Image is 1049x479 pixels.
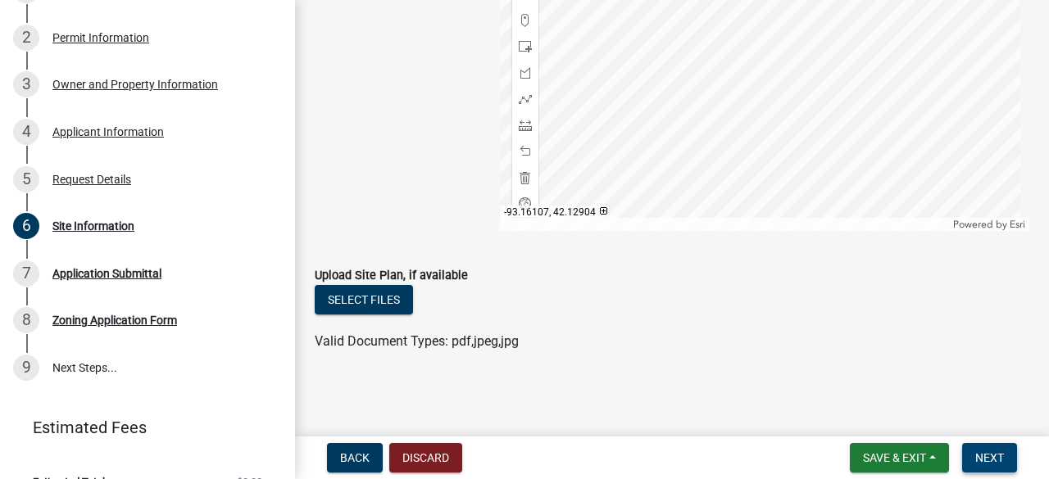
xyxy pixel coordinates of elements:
[850,443,949,472] button: Save & Exit
[13,166,39,192] div: 5
[13,307,39,333] div: 8
[315,285,413,314] button: Select files
[52,126,164,138] div: Applicant Information
[13,25,39,51] div: 2
[52,268,161,279] div: Application Submittal
[13,213,39,239] div: 6
[52,79,218,90] div: Owner and Property Information
[340,451,370,464] span: Back
[13,119,39,145] div: 4
[52,174,131,185] div: Request Details
[315,333,519,349] span: Valid Document Types: pdf,jpeg,jpg
[13,411,269,444] a: Estimated Fees
[315,270,468,282] label: Upload Site Plan, if available
[975,451,1004,464] span: Next
[52,32,149,43] div: Permit Information
[13,260,39,287] div: 7
[52,314,177,326] div: Zoning Application Form
[13,71,39,97] div: 3
[13,355,39,381] div: 9
[1010,219,1025,230] a: Esri
[863,451,926,464] span: Save & Exit
[949,218,1029,231] div: Powered by
[52,220,134,232] div: Site Information
[962,443,1017,472] button: Next
[327,443,383,472] button: Back
[389,443,462,472] button: Discard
